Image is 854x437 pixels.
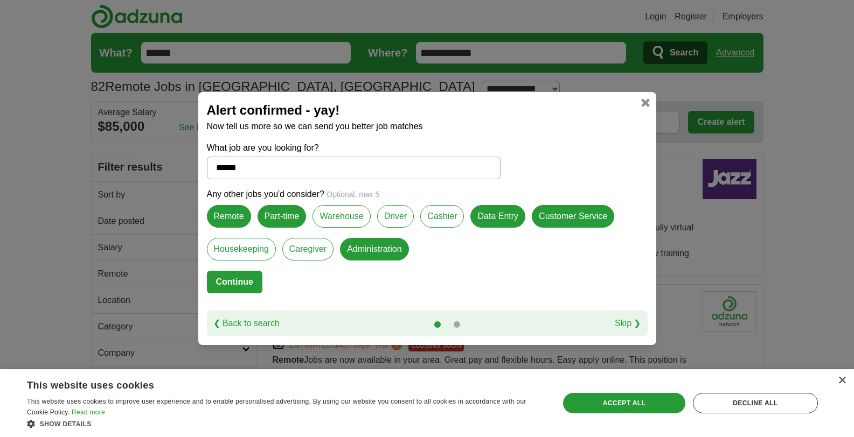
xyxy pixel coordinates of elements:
label: Caregiver [282,238,334,260]
a: Skip ❯ [615,317,641,330]
div: Show details [27,418,544,429]
button: Continue [207,271,262,293]
a: Read more, opens a new window [72,408,105,416]
p: Now tell us more so we can send you better job matches [207,120,648,133]
p: Any other jobs you'd consider? [207,188,648,201]
label: Warehouse [313,205,370,228]
div: Close [838,377,846,385]
label: Data Entry [470,205,525,228]
span: This website uses cookies to improve user experience and to enable personalised advertising. By u... [27,398,526,416]
label: What job are you looking for? [207,142,501,154]
span: Show details [40,420,92,428]
label: Customer Service [532,205,614,228]
label: Part-time [258,205,307,228]
label: Cashier [420,205,464,228]
div: Decline all [693,393,818,413]
label: Housekeeping [207,238,276,260]
label: Remote [207,205,251,228]
a: ❮ Back to search [213,317,280,330]
label: Driver [377,205,414,228]
label: Administration [340,238,408,260]
h2: Alert confirmed - yay! [207,101,648,120]
div: This website uses cookies [27,376,517,392]
span: Optional, max 5 [327,190,379,199]
div: Accept all [563,393,685,413]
